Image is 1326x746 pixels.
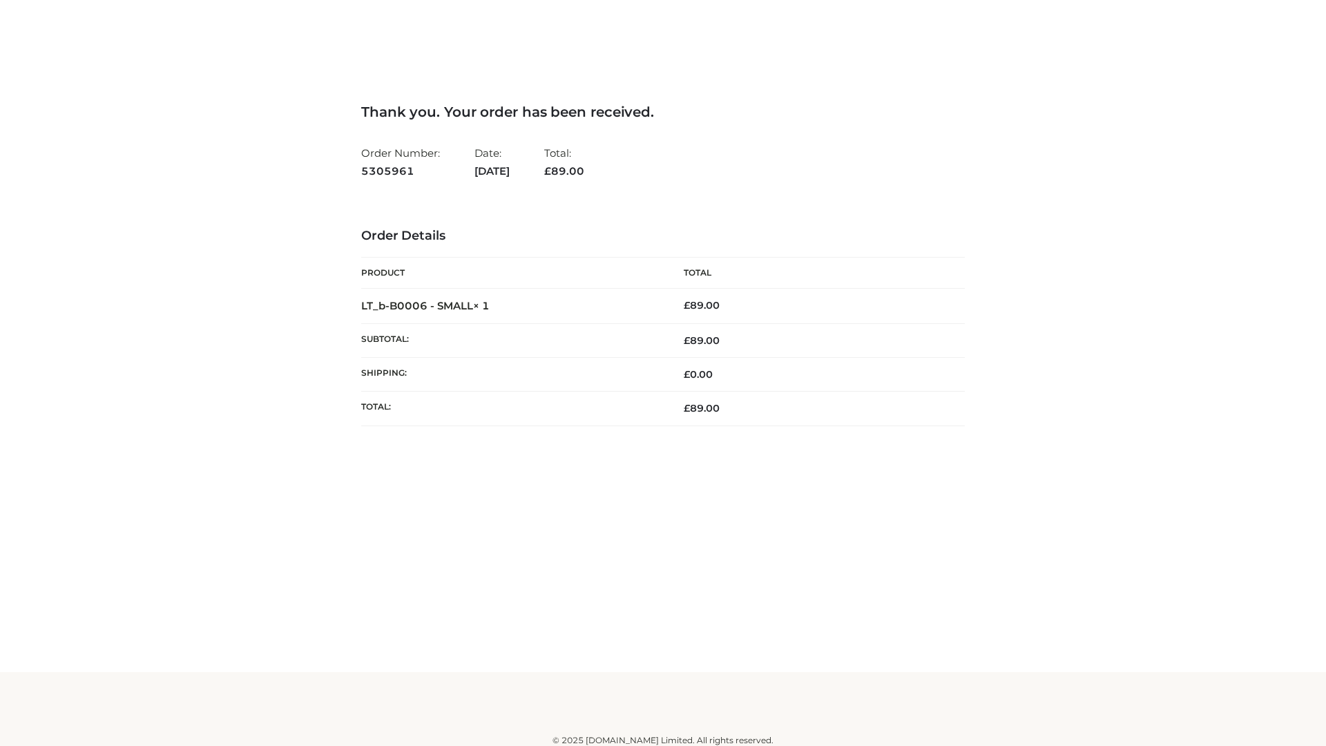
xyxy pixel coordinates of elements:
[361,392,663,425] th: Total:
[684,299,690,312] span: £
[361,104,965,120] h3: Thank you. Your order has been received.
[684,299,720,312] bdi: 89.00
[544,141,584,183] li: Total:
[361,358,663,392] th: Shipping:
[361,229,965,244] h3: Order Details
[361,162,440,180] strong: 5305961
[361,323,663,357] th: Subtotal:
[663,258,965,289] th: Total
[474,162,510,180] strong: [DATE]
[544,164,584,178] span: 89.00
[544,164,551,178] span: £
[684,368,690,381] span: £
[473,299,490,312] strong: × 1
[684,334,690,347] span: £
[361,258,663,289] th: Product
[684,334,720,347] span: 89.00
[684,402,690,414] span: £
[684,402,720,414] span: 89.00
[684,368,713,381] bdi: 0.00
[474,141,510,183] li: Date:
[361,141,440,183] li: Order Number:
[361,299,490,312] strong: LT_b-B0006 - SMALL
